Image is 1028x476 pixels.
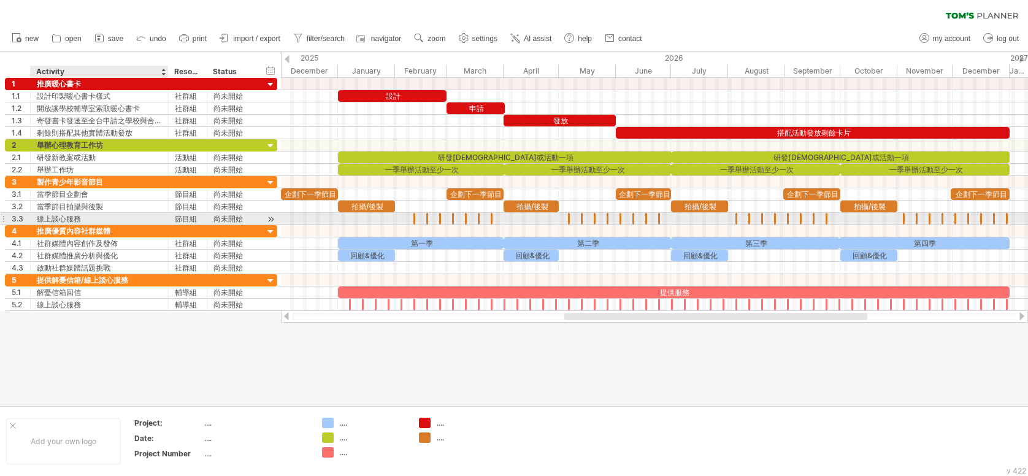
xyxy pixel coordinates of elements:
div: .... [204,448,307,459]
div: 4.1 [12,237,30,249]
a: print [176,31,210,47]
div: 社群媒體推廣分析與優化 [37,250,162,261]
div: August 2026 [728,64,785,77]
a: my account [916,31,974,47]
div: .... [204,418,307,428]
div: 輔導組 [175,299,201,310]
div: 3.2 [12,201,30,212]
div: 輔導組 [175,286,201,298]
div: 社群組 [175,115,201,126]
div: January 2026 [338,64,395,77]
div: November 2026 [897,64,953,77]
span: save [108,34,123,43]
div: 搭配活動發放剩餘卡片 [616,127,1010,139]
div: 剩餘則搭配其他實體活動發放 [37,127,162,139]
span: navigator [371,34,401,43]
span: print [193,34,207,43]
div: 研發[DEMOGRAPHIC_DATA]或活動一項 [338,152,672,163]
a: AI assist [507,31,555,47]
div: 5 [12,274,30,286]
div: 2026 [338,52,1010,64]
div: 當季節目企劃會 [37,188,162,200]
div: 4.2 [12,250,30,261]
a: zoom [411,31,449,47]
div: 一季舉辦活動至少一次 [671,164,840,175]
div: .... [340,418,407,428]
div: .... [340,447,407,458]
div: 2.1 [12,152,30,163]
a: navigator [355,31,405,47]
div: 尚未開始 [213,237,251,249]
div: .... [437,418,504,428]
div: 尚未開始 [213,127,251,139]
div: 社群組 [175,262,201,274]
div: 1.3 [12,115,30,126]
div: 企劃下一季節目 [951,188,1010,200]
div: October 2026 [840,64,897,77]
div: Add your own logo [6,418,121,464]
div: Date: [134,433,202,443]
span: contact [618,34,642,43]
span: open [65,34,82,43]
div: December 2026 [953,64,1010,77]
div: 寄發書卡發送至全台申請之學校與合作機構 [37,115,162,126]
div: Project: [134,418,202,428]
div: 提供解憂信箱/線上談心服務 [37,274,162,286]
div: 開放讓學校輔導室索取暖心書卡 [37,102,162,114]
a: open [48,31,85,47]
div: April 2026 [504,64,559,77]
div: December 2025 [281,64,338,77]
div: 社群組 [175,237,201,249]
div: 第一季 [338,237,504,249]
div: 啟動社群媒體話題挑戰 [37,262,162,274]
div: 尚未開始 [213,152,251,163]
div: 尚未開始 [213,115,251,126]
a: help [561,31,596,47]
div: 尚未開始 [213,102,251,114]
span: filter/search [307,34,345,43]
a: new [9,31,42,47]
div: 社群媒體內容創作及發佈 [37,237,162,249]
div: 發放 [504,115,616,126]
div: Activity [36,66,161,78]
div: 尚未開始 [213,250,251,261]
div: 當季節目拍攝與後製 [37,201,162,212]
div: September 2026 [785,64,840,77]
div: .... [340,432,407,443]
div: 社群組 [175,127,201,139]
div: 社群組 [175,90,201,102]
div: 企劃下一季節目 [281,188,338,200]
div: 尚未開始 [213,299,251,310]
div: 尚未開始 [213,213,251,225]
div: 第二季 [504,237,671,249]
a: contact [602,31,646,47]
a: import / export [217,31,284,47]
div: 4.3 [12,262,30,274]
span: undo [150,34,166,43]
div: 第四季 [839,237,1010,249]
div: 推廣暖心書卡 [37,78,162,90]
span: zoom [428,34,445,43]
div: 社群組 [175,102,201,114]
div: 企劃下一季節目 [616,188,671,200]
div: 活動組 [175,164,201,175]
div: 3.1 [12,188,30,200]
div: 節目組 [175,188,201,200]
div: 設計印製暖心書卡樣式 [37,90,162,102]
div: Status [213,66,251,78]
div: Resource [174,66,200,78]
div: 舉辦心理教育工作坊 [37,139,162,151]
div: 解憂信箱回信 [37,286,162,298]
a: log out [980,31,1022,47]
div: February 2026 [395,64,447,77]
div: 回顧&優化 [338,250,395,261]
a: settings [456,31,501,47]
div: 研發新教案或活動 [37,152,162,163]
div: 2.2 [12,164,30,175]
a: save [91,31,127,47]
div: 設計 [338,90,447,102]
div: 尚未開始 [213,286,251,298]
span: help [578,34,592,43]
div: 提供服務 [338,286,1010,298]
div: 尚未開始 [213,90,251,102]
